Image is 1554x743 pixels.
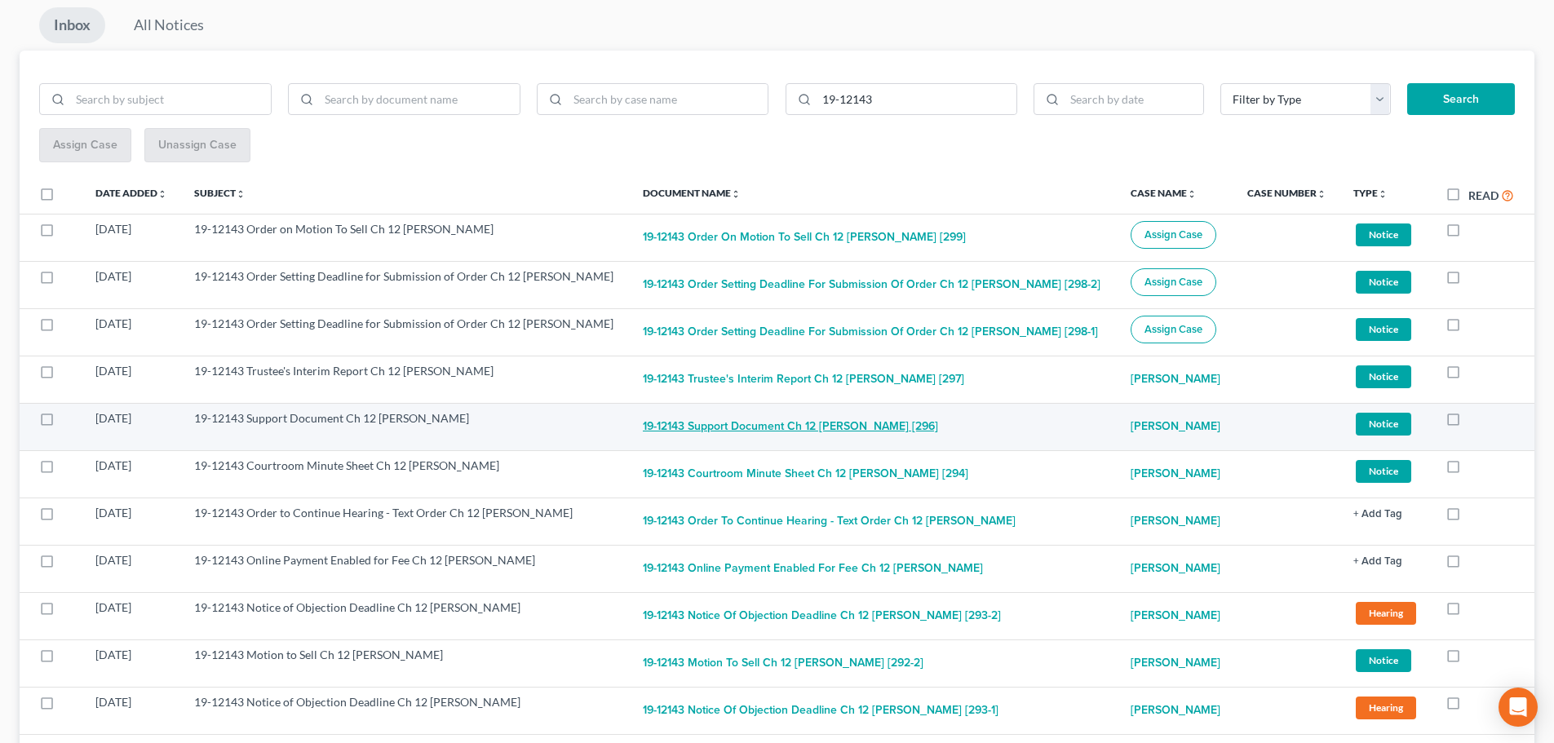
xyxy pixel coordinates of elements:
a: Date Addedunfold_more [95,187,167,199]
td: 19-12143 Order on Motion To Sell Ch 12 [PERSON_NAME] [181,214,630,261]
input: Search by subject [70,84,271,115]
button: 19-12143 Motion to Sell Ch 12 [PERSON_NAME] [292-2] [643,647,923,679]
a: [PERSON_NAME] [1131,363,1220,396]
button: Assign Case [1131,268,1216,296]
td: 19-12143 Motion to Sell Ch 12 [PERSON_NAME] [181,639,630,687]
button: Search [1407,83,1515,116]
a: [PERSON_NAME] [1131,410,1220,443]
a: Hearing [1353,694,1419,721]
button: + Add Tag [1353,509,1402,520]
a: + Add Tag [1353,505,1419,521]
a: All Notices [119,7,219,43]
span: Notice [1356,271,1411,293]
td: [DATE] [82,545,181,592]
td: [DATE] [82,403,181,450]
button: 19-12143 Courtroom Minute Sheet Ch 12 [PERSON_NAME] [294] [643,458,968,490]
span: Notice [1356,413,1411,435]
button: Assign Case [1131,221,1216,249]
a: [PERSON_NAME] [1131,505,1220,537]
td: 19-12143 Courtroom Minute Sheet Ch 12 [PERSON_NAME] [181,450,630,498]
span: Notice [1356,460,1411,482]
span: Notice [1356,223,1411,245]
a: [PERSON_NAME] [1131,552,1220,585]
button: 19-12143 Online Payment Enabled for Fee Ch 12 [PERSON_NAME] [643,552,983,585]
td: 19-12143 Online Payment Enabled for Fee Ch 12 [PERSON_NAME] [181,545,630,592]
td: [DATE] [82,356,181,403]
button: 19-12143 Order Setting Deadline for Submission of Order Ch 12 [PERSON_NAME] [298-1] [643,316,1098,348]
input: Search by document name [319,84,520,115]
i: unfold_more [1378,189,1388,199]
td: [DATE] [82,592,181,639]
a: Notice [1353,316,1419,343]
span: Assign Case [1144,276,1202,289]
td: [DATE] [82,687,181,734]
i: unfold_more [1187,189,1197,199]
span: Notice [1356,365,1411,387]
td: [DATE] [82,498,181,545]
a: Inbox [39,7,105,43]
td: [DATE] [82,639,181,687]
span: Assign Case [1144,323,1202,336]
span: Notice [1356,649,1411,671]
a: Typeunfold_more [1353,187,1388,199]
input: Search by date [1065,84,1203,115]
i: unfold_more [1317,189,1326,199]
div: Open Intercom Messenger [1499,688,1538,727]
button: 19-12143 Order to Continue Hearing - Text Order Ch 12 [PERSON_NAME] [643,505,1016,537]
a: [PERSON_NAME] [1131,458,1220,490]
input: Search by case name [568,84,768,115]
a: Notice [1353,268,1419,295]
td: 19-12143 Order Setting Deadline for Submission of Order Ch 12 [PERSON_NAME] [181,261,630,308]
a: Case Nameunfold_more [1131,187,1197,199]
i: unfold_more [731,189,741,199]
button: 19-12143 Trustee's Interim Report Ch 12 [PERSON_NAME] [297] [643,363,964,396]
td: 19-12143 Notice of Objection Deadline Ch 12 [PERSON_NAME] [181,687,630,734]
span: Hearing [1356,602,1416,624]
a: [PERSON_NAME] [1131,647,1220,679]
td: [DATE] [82,214,181,261]
td: [DATE] [82,261,181,308]
a: Notice [1353,410,1419,437]
span: Notice [1356,318,1411,340]
td: [DATE] [82,308,181,356]
td: 19-12143 Notice of Objection Deadline Ch 12 [PERSON_NAME] [181,592,630,639]
span: Hearing [1356,697,1416,719]
i: unfold_more [236,189,246,199]
input: Search by case number [817,84,1017,115]
td: 19-12143 Order Setting Deadline for Submission of Order Ch 12 [PERSON_NAME] [181,308,630,356]
a: Case Numberunfold_more [1247,187,1326,199]
i: unfold_more [157,189,167,199]
a: + Add Tag [1353,552,1419,568]
a: Notice [1353,363,1419,390]
a: [PERSON_NAME] [1131,694,1220,727]
a: Notice [1353,647,1419,674]
label: Read [1468,187,1499,204]
a: Notice [1353,458,1419,484]
button: Assign Case [1131,316,1216,343]
a: Hearing [1353,599,1419,626]
span: Assign Case [1144,228,1202,241]
td: [DATE] [82,450,181,498]
td: 19-12143 Trustee's Interim Report Ch 12 [PERSON_NAME] [181,356,630,403]
button: 19-12143 Notice of Objection Deadline Ch 12 [PERSON_NAME] [293-2] [643,599,1001,632]
td: 19-12143 Support Document Ch 12 [PERSON_NAME] [181,403,630,450]
a: Notice [1353,221,1419,248]
a: Subjectunfold_more [194,187,246,199]
button: 19-12143 Order Setting Deadline for Submission of Order Ch 12 [PERSON_NAME] [298-2] [643,268,1100,301]
a: Document Nameunfold_more [643,187,741,199]
button: 19-12143 Support Document Ch 12 [PERSON_NAME] [296] [643,410,938,443]
button: 19-12143 Order on Motion To Sell Ch 12 [PERSON_NAME] [299] [643,221,966,254]
a: [PERSON_NAME] [1131,599,1220,632]
td: 19-12143 Order to Continue Hearing - Text Order Ch 12 [PERSON_NAME] [181,498,630,545]
button: + Add Tag [1353,556,1402,567]
button: 19-12143 Notice of Objection Deadline Ch 12 [PERSON_NAME] [293-1] [643,694,998,727]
